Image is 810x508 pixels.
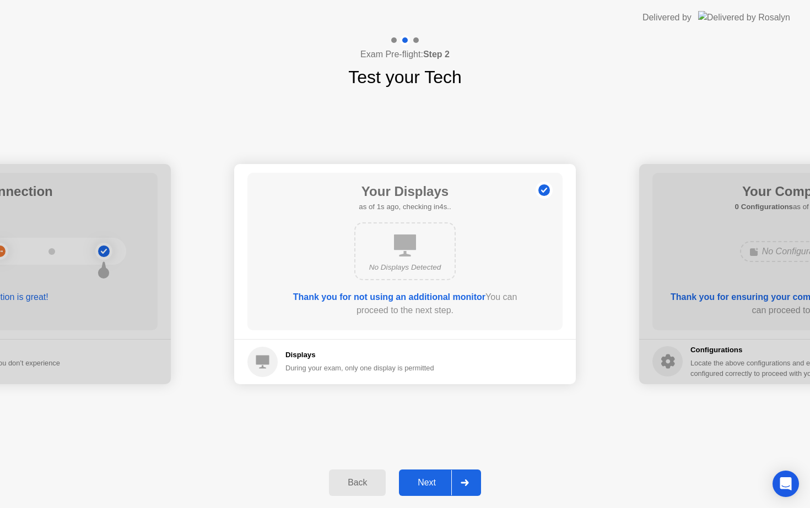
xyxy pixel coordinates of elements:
[359,201,451,212] h5: as of 1s ago, checking in4s..
[329,469,386,496] button: Back
[423,50,450,59] b: Step 2
[359,182,451,201] h1: Your Displays
[285,363,434,373] div: During your exam, only one display is permitted
[293,292,485,302] b: Thank you for not using an additional monitor
[364,262,446,273] div: No Displays Detected
[642,11,692,24] div: Delivered by
[279,291,531,317] div: You can proceed to the next step.
[773,471,799,497] div: Open Intercom Messenger
[399,469,481,496] button: Next
[332,478,382,488] div: Back
[402,478,451,488] div: Next
[285,349,434,360] h5: Displays
[360,48,450,61] h4: Exam Pre-flight:
[698,11,790,24] img: Delivered by Rosalyn
[348,64,462,90] h1: Test your Tech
